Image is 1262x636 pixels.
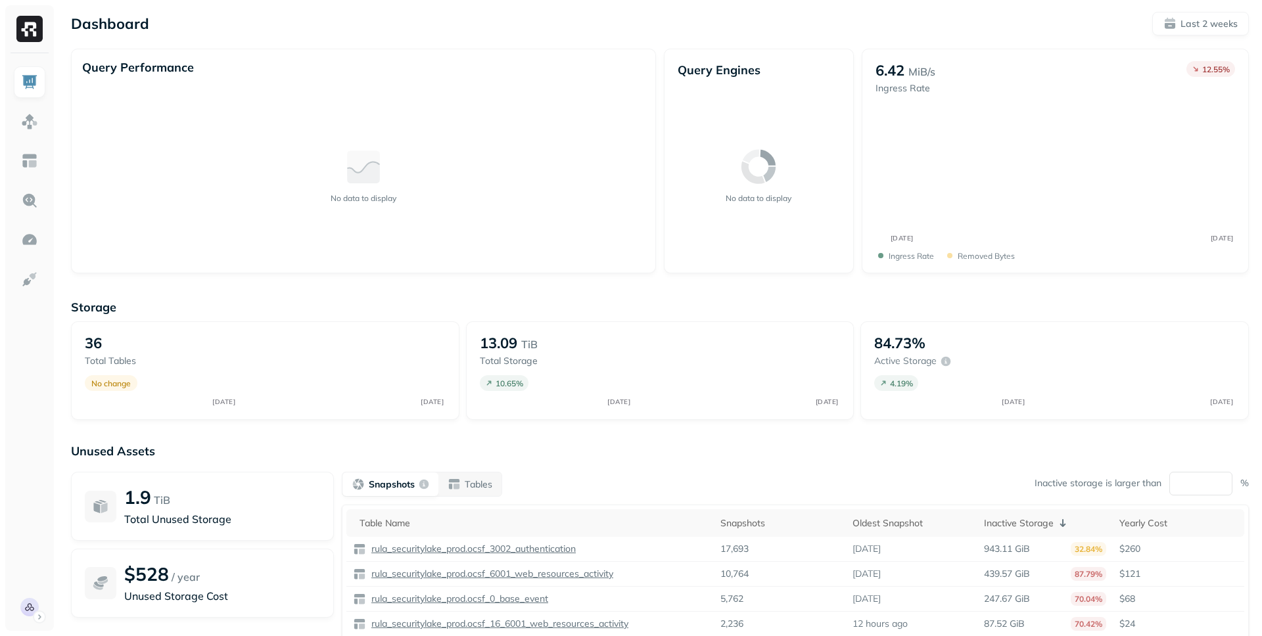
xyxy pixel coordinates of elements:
a: rula_securitylake_prod.ocsf_3002_authentication [366,543,576,555]
tspan: [DATE] [1211,397,1234,405]
p: 439.57 GiB [984,568,1030,580]
p: [DATE] [853,593,881,605]
p: MiB/s [908,64,935,79]
p: No change [91,378,131,388]
p: Ingress Rate [889,251,934,261]
img: Rula [20,598,39,616]
img: Asset Explorer [21,152,38,170]
a: rula_securitylake_prod.ocsf_6001_web_resources_activity [366,568,613,580]
p: 87.52 GiB [984,618,1025,630]
p: 13.09 [480,334,517,352]
p: 1.9 [124,486,151,509]
p: 12.55 % [1202,64,1230,74]
p: Dashboard [71,14,149,33]
p: No data to display [726,193,791,203]
img: table [353,618,366,631]
p: 10,764 [720,568,749,580]
p: 70.42% [1071,617,1106,631]
p: 5,762 [720,593,743,605]
p: 12 hours ago [853,618,908,630]
p: Removed bytes [958,251,1015,261]
p: [DATE] [853,568,881,580]
p: Active storage [874,355,937,367]
p: $24 [1119,618,1238,630]
p: Ingress Rate [876,82,935,95]
p: TiB [154,492,170,508]
p: 4.19 % [890,378,913,388]
p: Inactive Storage [984,517,1054,530]
p: 87.79% [1071,567,1106,581]
div: Yearly Cost [1119,517,1238,530]
p: rula_securitylake_prod.ocsf_6001_web_resources_activity [369,568,613,580]
img: table [353,593,366,606]
tspan: [DATE] [213,397,236,405]
p: 943.11 GiB [984,543,1030,555]
p: 2,236 [720,618,743,630]
p: Total storage [480,355,606,367]
p: Last 2 weeks [1180,18,1238,30]
img: Optimization [21,231,38,248]
p: 36 [85,334,102,352]
a: rula_securitylake_prod.ocsf_16_6001_web_resources_activity [366,618,628,630]
button: Last 2 weeks [1152,12,1249,35]
p: Query Performance [82,60,194,75]
p: [DATE] [853,543,881,555]
p: 247.67 GiB [984,593,1030,605]
p: 32.84% [1071,542,1106,556]
p: Total tables [85,355,211,367]
p: Storage [71,300,1249,315]
div: Table Name [360,517,707,530]
tspan: [DATE] [890,234,913,242]
p: 70.04% [1071,592,1106,606]
p: Tables [465,478,492,491]
p: Unused Storage Cost [124,588,320,604]
p: Total Unused Storage [124,511,320,527]
tspan: [DATE] [1002,397,1025,405]
p: TiB [521,336,538,352]
tspan: [DATE] [1210,234,1233,242]
tspan: [DATE] [607,397,630,405]
p: rula_securitylake_prod.ocsf_0_base_event [369,593,548,605]
p: 84.73% [874,334,925,352]
p: $260 [1119,543,1238,555]
tspan: [DATE] [816,397,839,405]
img: Assets [21,113,38,130]
p: 10.65 % [496,378,523,388]
img: table [353,568,366,581]
p: $68 [1119,593,1238,605]
p: rula_securitylake_prod.ocsf_3002_authentication [369,543,576,555]
p: 6.42 [876,61,904,79]
p: Snapshots [369,478,415,491]
p: Unused Assets [71,443,1249,459]
p: $528 [124,562,169,585]
p: $121 [1119,568,1238,580]
img: Query Explorer [21,192,38,209]
img: Integrations [21,271,38,288]
div: Snapshots [720,517,839,530]
p: No data to display [331,193,396,203]
p: % [1240,477,1249,489]
img: Dashboard [21,74,38,91]
tspan: [DATE] [421,397,444,405]
p: 17,693 [720,543,749,555]
p: Query Engines [678,62,840,78]
a: rula_securitylake_prod.ocsf_0_base_event [366,593,548,605]
p: rula_securitylake_prod.ocsf_16_6001_web_resources_activity [369,618,628,630]
p: Inactive storage is larger than [1035,477,1161,489]
img: table [353,543,366,556]
p: / year [172,569,200,585]
img: Ryft [16,16,43,42]
div: Oldest Snapshot [853,517,971,530]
